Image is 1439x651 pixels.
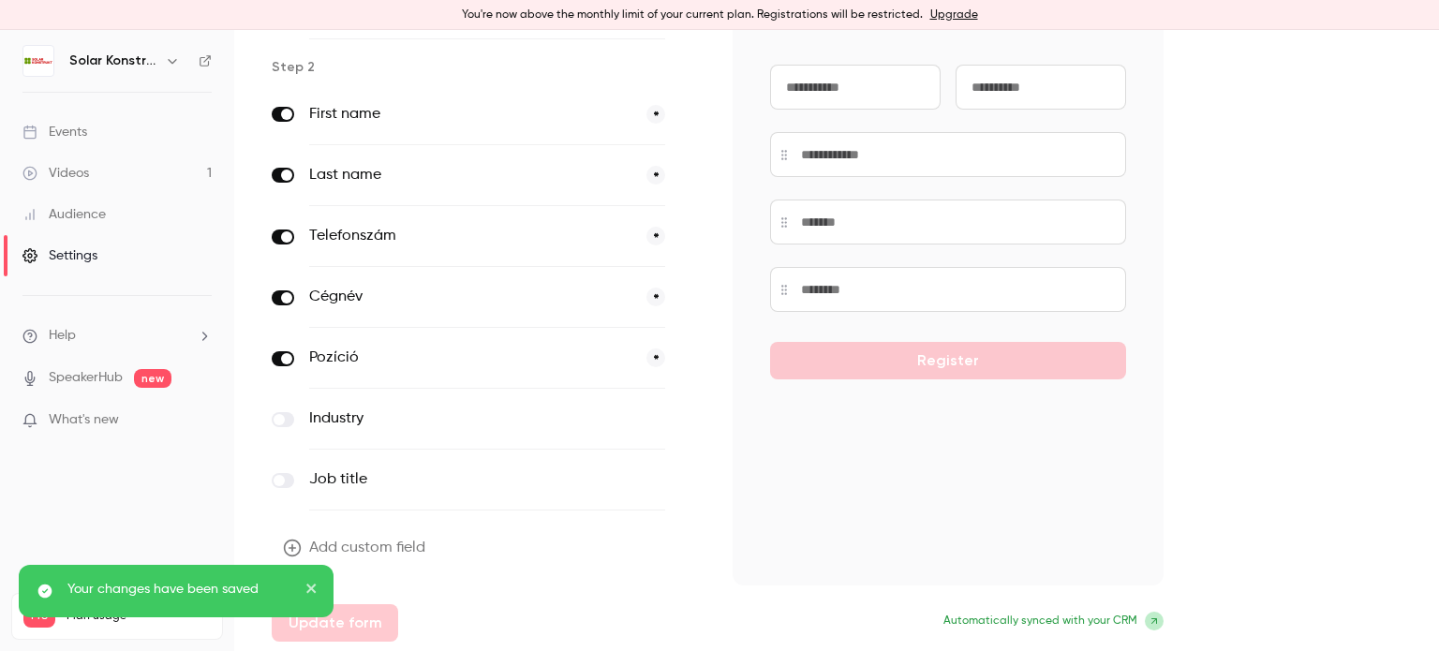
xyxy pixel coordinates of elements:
[309,286,631,308] label: Cégnév
[309,164,631,186] label: Last name
[67,580,292,599] p: Your changes have been saved
[305,580,319,602] button: close
[272,58,703,77] p: Step 2
[69,52,157,70] h6: Solar Konstrukt Kft.
[22,246,97,265] div: Settings
[309,103,631,126] label: First name
[49,326,76,346] span: Help
[930,7,978,22] a: Upgrade
[309,407,587,430] label: Industry
[309,225,631,247] label: Telefonszám
[189,412,212,429] iframe: Noticeable Trigger
[22,123,87,141] div: Events
[943,613,1137,629] span: Automatically synced with your CRM
[49,368,123,388] a: SpeakerHub
[49,410,119,430] span: What's new
[22,164,89,183] div: Videos
[22,326,212,346] li: help-dropdown-opener
[23,46,53,76] img: Solar Konstrukt Kft.
[309,347,631,369] label: Pozíció
[22,205,106,224] div: Audience
[134,369,171,388] span: new
[309,468,587,491] label: Job title
[272,529,440,567] button: Add custom field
